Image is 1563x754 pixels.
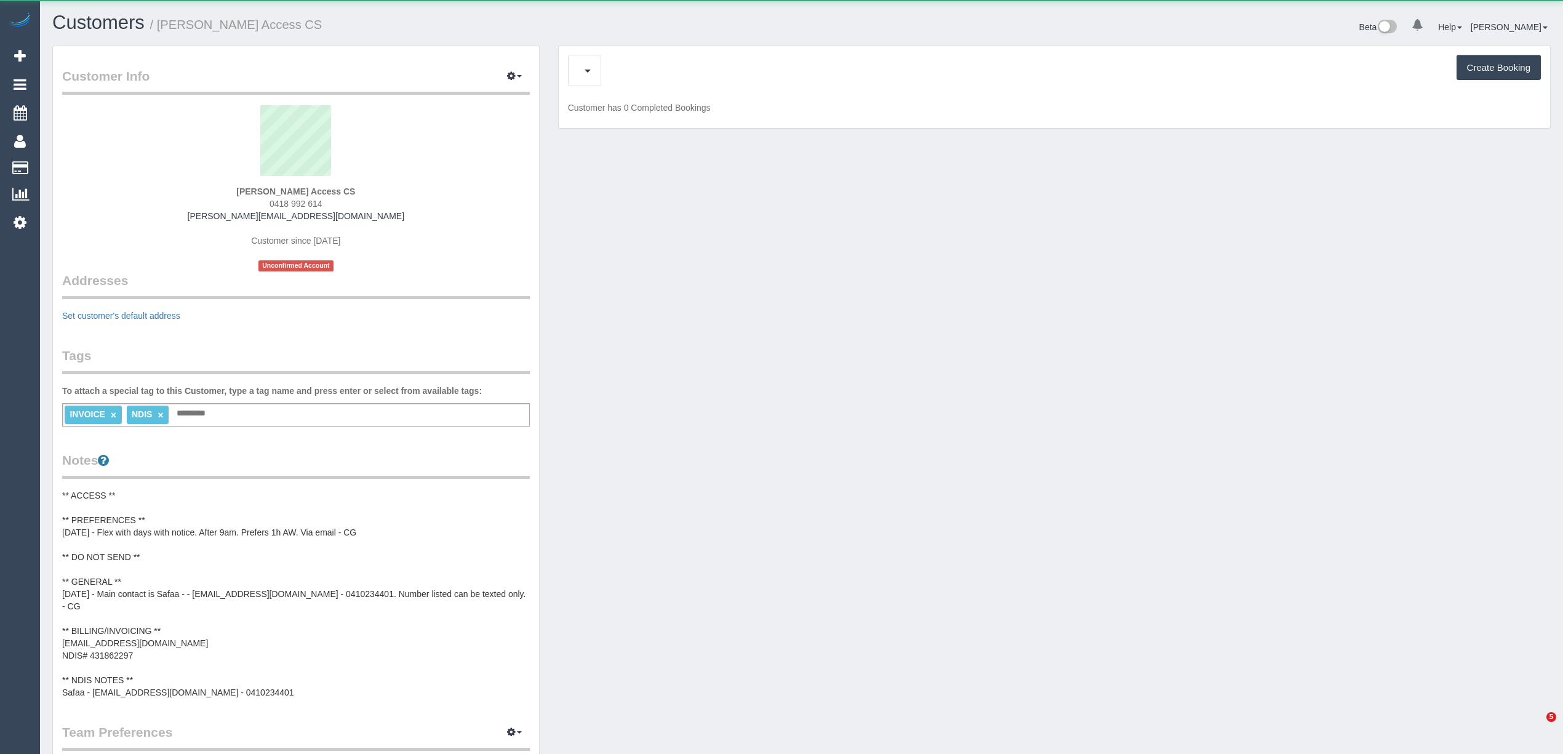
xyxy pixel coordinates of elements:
[1471,22,1548,32] a: [PERSON_NAME]
[132,409,152,419] span: NDIS
[62,723,530,751] legend: Team Preferences
[7,12,32,30] img: Automaid Logo
[1521,712,1551,742] iframe: Intercom live chat
[111,410,116,420] a: ×
[1546,712,1556,722] span: 5
[52,12,145,33] a: Customers
[158,410,163,420] a: ×
[62,489,530,699] pre: ** ACCESS ** ** PREFERENCES ** [DATE] - Flex with days with notice. After 9am. Prefers 1h AW. Via...
[188,211,404,221] a: [PERSON_NAME][EMAIL_ADDRESS][DOMAIN_NAME]
[1457,55,1541,81] button: Create Booking
[62,451,530,479] legend: Notes
[236,186,355,196] strong: [PERSON_NAME] Access CS
[70,409,105,419] span: INVOICE
[1438,22,1462,32] a: Help
[251,236,340,246] span: Customer since [DATE]
[150,18,322,31] small: / [PERSON_NAME] Access CS
[1377,20,1397,36] img: New interface
[258,260,334,271] span: Unconfirmed Account
[62,347,530,374] legend: Tags
[62,385,482,397] label: To attach a special tag to this Customer, type a tag name and press enter or select from availabl...
[568,102,1541,114] p: Customer has 0 Completed Bookings
[62,67,530,95] legend: Customer Info
[270,199,322,209] span: 0418 992 614
[1359,22,1397,32] a: Beta
[62,311,180,321] a: Set customer's default address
